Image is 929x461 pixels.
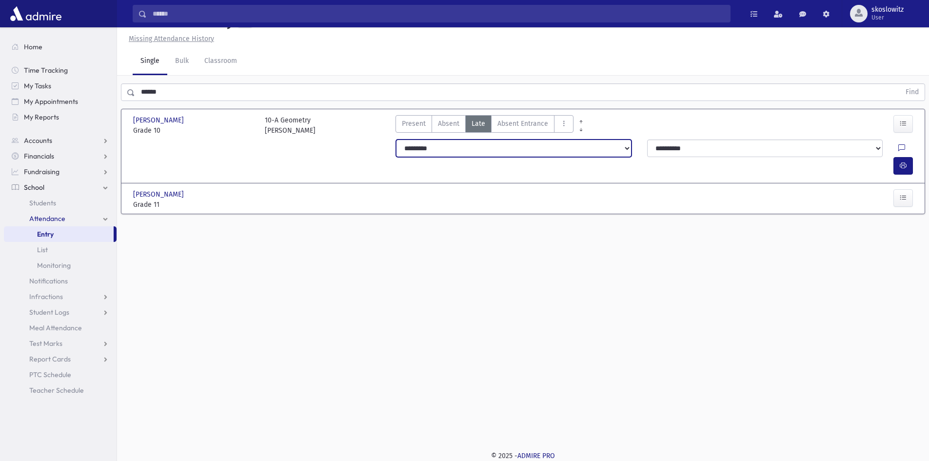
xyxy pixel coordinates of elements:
a: Time Tracking [4,62,117,78]
img: AdmirePro [8,4,64,23]
a: My Appointments [4,94,117,109]
u: Missing Attendance History [129,35,214,43]
a: Entry [4,226,114,242]
div: 10-A Geometry [PERSON_NAME] [265,115,316,136]
span: User [871,14,904,21]
span: Notifications [29,277,68,285]
span: Grade 11 [133,200,255,210]
div: © 2025 - [133,451,913,461]
span: Infractions [29,292,63,301]
a: Student Logs [4,304,117,320]
span: Students [29,199,56,207]
span: Report Cards [29,355,71,363]
a: Fundraising [4,164,117,180]
span: skoslowitz [871,6,904,14]
a: Teacher Schedule [4,382,117,398]
span: Student Logs [29,308,69,317]
span: Time Tracking [24,66,68,75]
button: Find [900,84,925,100]
span: My Appointments [24,97,78,106]
a: Accounts [4,133,117,148]
input: Search [147,5,730,22]
a: List [4,242,117,258]
span: Present [402,119,426,129]
span: Late [472,119,485,129]
a: Home [4,39,117,55]
a: Single [133,48,167,75]
a: Attendance [4,211,117,226]
a: Monitoring [4,258,117,273]
span: Grade 10 [133,125,255,136]
a: Meal Attendance [4,320,117,336]
a: Bulk [167,48,197,75]
span: Monitoring [37,261,71,270]
a: Report Cards [4,351,117,367]
a: Missing Attendance History [125,35,214,43]
span: Meal Attendance [29,323,82,332]
a: My Reports [4,109,117,125]
span: Financials [24,152,54,160]
span: [PERSON_NAME] [133,115,186,125]
a: Test Marks [4,336,117,351]
a: Classroom [197,48,245,75]
div: AttTypes [395,115,573,136]
span: PTC Schedule [29,370,71,379]
span: Test Marks [29,339,62,348]
span: List [37,245,48,254]
span: Absent Entrance [497,119,548,129]
a: Notifications [4,273,117,289]
span: [PERSON_NAME] [133,189,186,200]
a: PTC Schedule [4,367,117,382]
span: Entry [37,230,54,239]
span: School [24,183,44,192]
span: My Tasks [24,81,51,90]
a: Infractions [4,289,117,304]
span: Home [24,42,42,51]
span: My Reports [24,113,59,121]
span: Absent [438,119,459,129]
a: School [4,180,117,195]
a: Students [4,195,117,211]
span: Accounts [24,136,52,145]
span: Fundraising [24,167,59,176]
span: Teacher Schedule [29,386,84,395]
a: My Tasks [4,78,117,94]
span: Attendance [29,214,65,223]
a: Financials [4,148,117,164]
